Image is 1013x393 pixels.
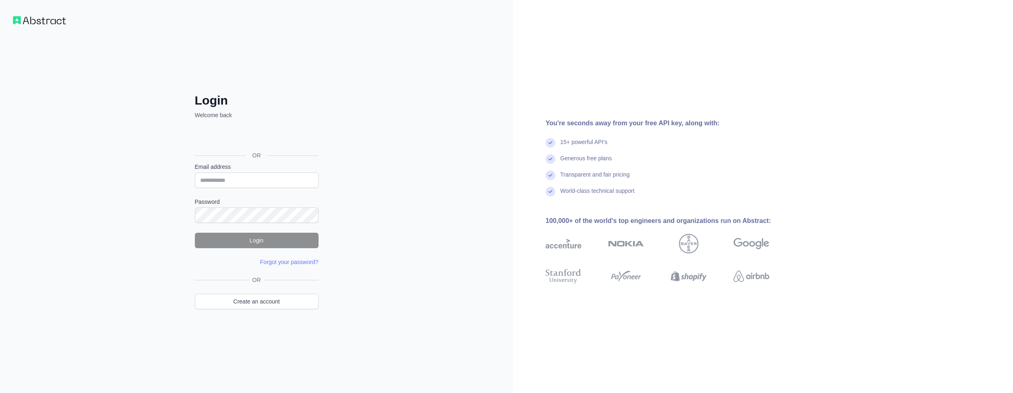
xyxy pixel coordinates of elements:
[546,267,581,285] img: stanford university
[608,234,644,253] img: nokia
[195,294,319,309] a: Create an account
[546,118,795,128] div: You're seconds away from your free API key, along with:
[546,138,555,148] img: check mark
[679,234,699,253] img: bayer
[546,216,795,226] div: 100,000+ of the world's top engineers and organizations run on Abstract:
[546,170,555,180] img: check mark
[734,234,769,253] img: google
[671,267,707,285] img: shopify
[546,234,581,253] img: accenture
[260,259,318,265] a: Forgot your password?
[195,163,319,171] label: Email address
[195,233,319,248] button: Login
[195,111,319,119] p: Welcome back
[608,267,644,285] img: payoneer
[560,138,607,154] div: 15+ powerful API's
[734,267,769,285] img: airbnb
[560,170,630,187] div: Transparent and fair pricing
[249,276,264,284] span: OR
[195,198,319,206] label: Password
[191,128,321,146] iframe: Sign in with Google Button
[560,187,635,203] div: World-class technical support
[195,93,319,108] h2: Login
[546,154,555,164] img: check mark
[560,154,612,170] div: Generous free plans
[546,187,555,196] img: check mark
[13,16,66,24] img: Workflow
[246,151,267,159] span: OR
